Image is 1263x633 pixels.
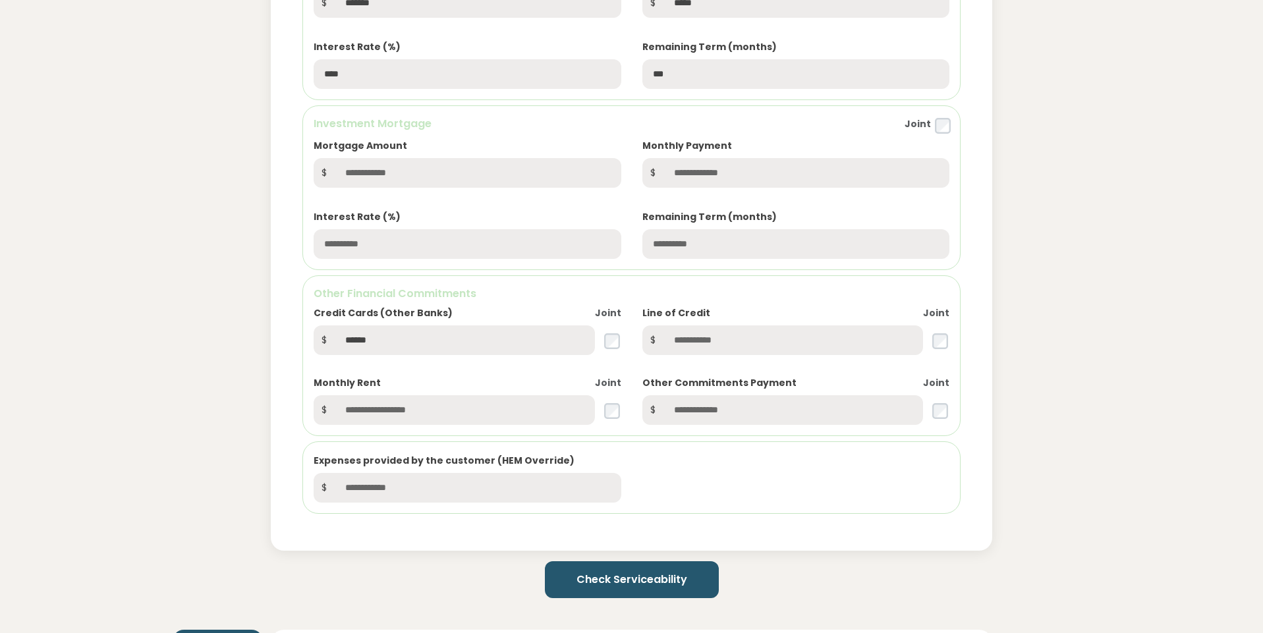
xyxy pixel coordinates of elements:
label: Joint [923,306,949,320]
span: $ [314,158,335,188]
label: Interest Rate (%) [314,210,401,224]
span: $ [314,395,335,425]
span: $ [314,473,335,503]
label: Expenses provided by the customer (HEM Override) [314,454,575,468]
span: $ [642,395,663,425]
span: $ [642,158,663,188]
label: Monthly Payment [642,139,732,153]
label: Credit Cards (Other Banks) [314,306,453,320]
span: $ [314,325,335,355]
label: Remaining Term (months) [642,40,777,54]
label: Joint [923,376,949,390]
label: Line of Credit [642,306,710,320]
label: Joint [595,376,621,390]
h6: Investment Mortgage [314,117,432,131]
span: $ [642,325,663,355]
label: Mortgage Amount [314,139,407,153]
label: Other Commitments Payment [642,376,797,390]
h6: Other Financial Commitments [314,287,949,301]
label: Joint [595,306,621,320]
label: Interest Rate (%) [314,40,401,54]
iframe: Chat Widget [1197,570,1263,633]
label: Joint [905,117,931,131]
button: Check Serviceability [545,561,719,598]
label: Monthly Rent [314,376,381,390]
label: Remaining Term (months) [642,210,777,224]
